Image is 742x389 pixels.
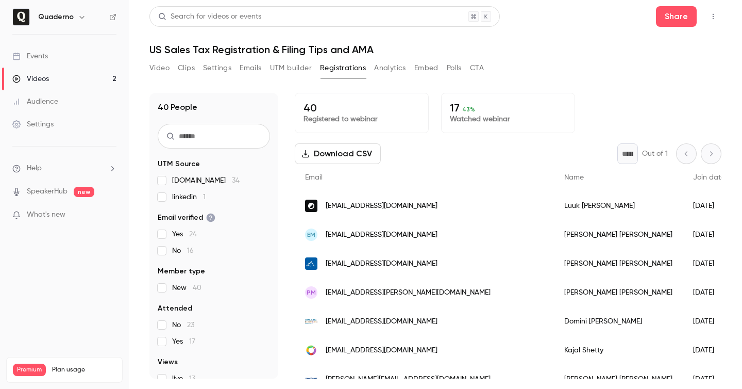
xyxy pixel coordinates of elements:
[158,357,178,367] span: Views
[189,231,197,238] span: 24
[13,364,46,376] span: Premium
[303,114,420,124] p: Registered to webinar
[158,101,197,114] h1: 40 People
[203,60,231,76] button: Settings
[305,373,317,385] img: renypicot.es
[554,220,683,249] div: [PERSON_NAME] [PERSON_NAME]
[305,319,317,324] img: athleticcosmetic.com
[104,210,116,220] iframe: Noticeable Trigger
[656,6,697,27] button: Share
[189,375,195,382] span: 13
[172,175,240,186] span: [DOMAIN_NAME]
[158,213,215,223] span: Email verified
[683,336,735,365] div: [DATE]
[74,187,94,197] span: new
[470,60,484,76] button: CTA
[683,220,735,249] div: [DATE]
[307,288,316,297] span: PM
[326,316,437,327] span: [EMAIL_ADDRESS][DOMAIN_NAME]
[450,102,566,114] p: 17
[172,336,195,347] span: Yes
[554,336,683,365] div: Kajal Shetty
[326,374,491,385] span: [PERSON_NAME][EMAIL_ADDRESS][DOMAIN_NAME]
[447,60,462,76] button: Polls
[374,60,406,76] button: Analytics
[295,143,381,164] button: Download CSV
[414,60,439,76] button: Embed
[683,278,735,307] div: [DATE]
[178,60,195,76] button: Clips
[705,8,721,25] button: Top Bar Actions
[326,201,437,212] span: [EMAIL_ADDRESS][DOMAIN_NAME]
[158,266,205,277] span: Member type
[450,114,566,124] p: Watched webinar
[305,344,317,356] img: kovai.co
[172,374,195,384] span: live
[12,163,116,174] li: help-dropdown-opener
[326,345,437,356] span: [EMAIL_ADDRESS][DOMAIN_NAME]
[52,366,116,374] span: Plan usage
[158,159,200,169] span: UTM Source
[12,74,49,84] div: Videos
[149,43,721,56] h1: US Sales Tax Registration & Filing Tips and AMA
[305,257,317,270] img: wiche.edu
[554,307,683,336] div: Domini [PERSON_NAME]
[12,96,58,107] div: Audience
[683,191,735,220] div: [DATE]
[232,177,240,184] span: 34
[270,60,312,76] button: UTM builder
[38,12,74,22] h6: Quaderno
[187,321,194,329] span: 23
[172,320,194,330] span: No
[27,209,65,220] span: What's new
[305,200,317,212] img: getcontrast.io
[172,283,201,293] span: New
[158,11,261,22] div: Search for videos or events
[149,60,170,76] button: Video
[307,230,315,239] span: EM
[13,9,29,25] img: Quaderno
[193,284,201,291] span: 40
[320,60,366,76] button: Registrations
[27,186,68,197] a: SpeakerHub
[462,106,475,113] span: 43 %
[12,119,54,129] div: Settings
[240,60,261,76] button: Emails
[693,174,725,181] span: Join date
[203,193,206,201] span: 1
[303,102,420,114] p: 40
[305,174,323,181] span: Email
[189,338,195,345] span: 17
[683,307,735,336] div: [DATE]
[642,149,668,159] p: Out of 1
[172,192,206,202] span: linkedin
[172,246,194,256] span: No
[683,249,735,278] div: [DATE]
[158,303,192,314] span: Attended
[12,51,48,61] div: Events
[326,230,437,240] span: [EMAIL_ADDRESS][DOMAIN_NAME]
[554,278,683,307] div: [PERSON_NAME] [PERSON_NAME]
[564,174,584,181] span: Name
[326,287,491,298] span: [EMAIL_ADDRESS][PERSON_NAME][DOMAIN_NAME]
[172,229,197,239] span: Yes
[554,191,683,220] div: Luuk [PERSON_NAME]
[326,258,437,269] span: [EMAIL_ADDRESS][DOMAIN_NAME]
[187,247,194,254] span: 16
[554,249,683,278] div: [PERSON_NAME] [PERSON_NAME]
[27,163,42,174] span: Help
